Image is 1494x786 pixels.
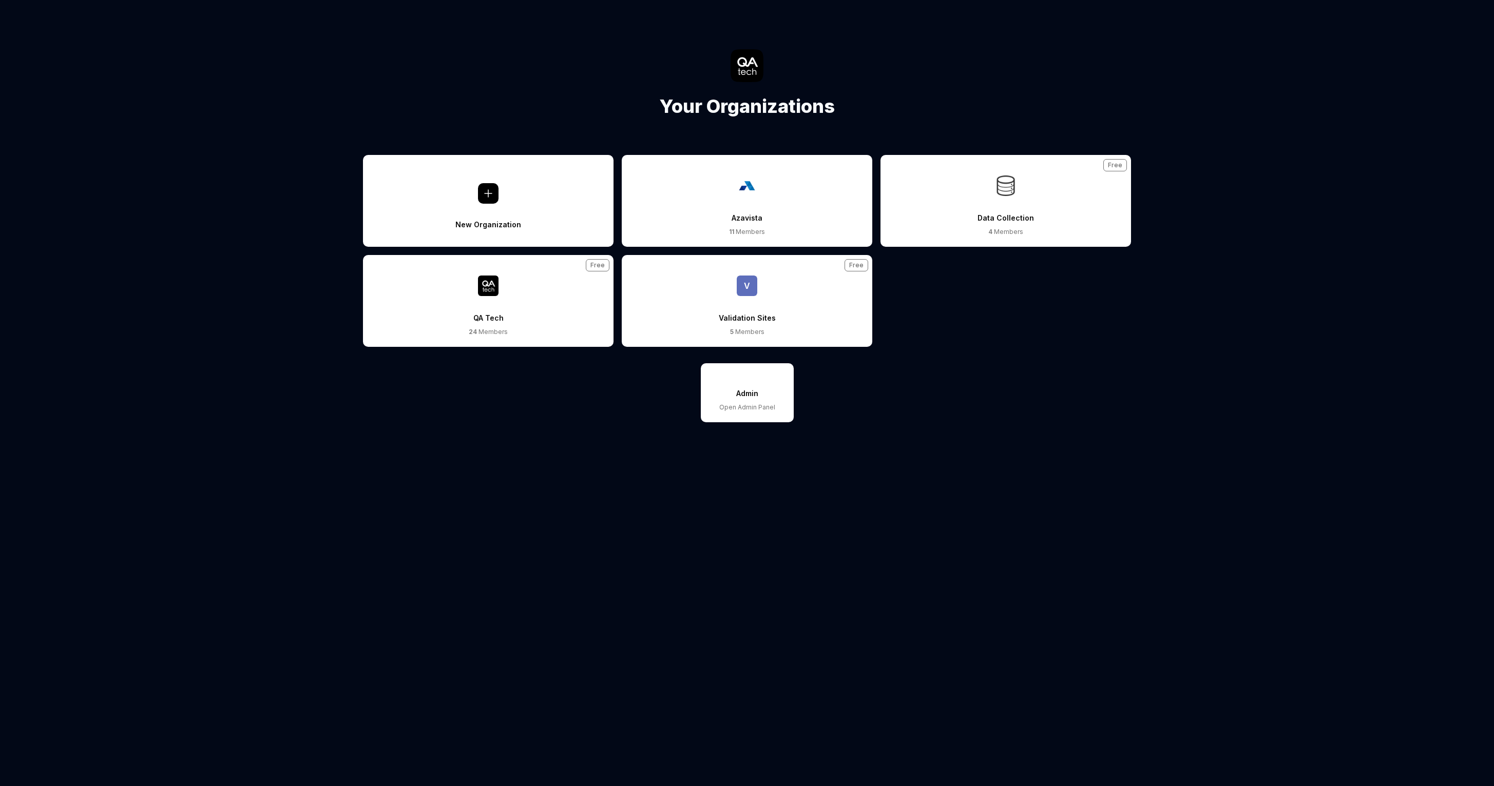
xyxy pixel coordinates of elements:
[622,155,872,247] a: Azavista LogoAzavista11 Members
[880,155,1131,247] a: Data Collection LogoData Collection4 MembersFree
[730,327,764,337] div: Members
[880,155,1131,247] button: Data Collection4 MembersFree
[622,155,872,247] button: Azavista11 Members
[469,327,508,337] div: Members
[978,196,1034,227] div: Data Collection
[719,403,775,412] div: Open Admin Panel
[478,276,499,296] img: QA Tech Logo
[736,384,758,403] div: Admin
[737,175,757,196] img: Azavista Logo
[363,255,614,347] button: QA Tech24 MembersFree
[469,328,477,336] span: 24
[701,363,794,422] button: AdminOpen Admin Panel
[995,175,1016,196] img: Data Collection Logo
[845,259,868,271] div: Free
[473,296,504,327] div: QA Tech
[363,155,614,247] button: New Organization
[729,227,765,237] div: Members
[455,204,521,229] div: New Organization
[729,228,734,235] span: 11
[732,196,762,227] div: Azavista
[622,255,872,347] button: VValidation Sites5 MembersFree
[1103,159,1127,171] div: Free
[586,259,609,271] div: Free
[363,255,614,347] a: QA Tech LogoQA Tech24 MembersFree
[988,228,992,235] span: 4
[730,328,734,336] span: 5
[988,227,1023,237] div: Members
[659,92,835,120] h1: Your Organizations
[737,276,757,296] span: V
[719,296,776,327] div: Validation Sites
